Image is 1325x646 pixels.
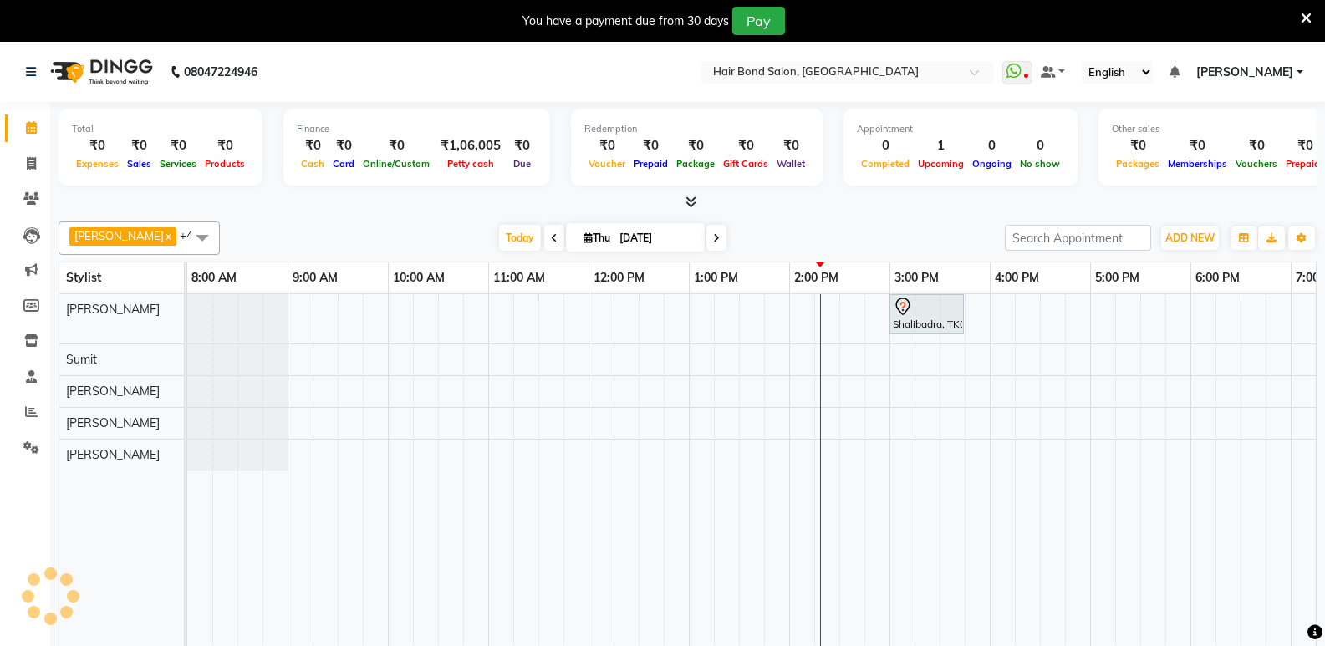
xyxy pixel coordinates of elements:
[1165,231,1215,244] span: ADD NEW
[329,136,359,155] div: ₹0
[1196,64,1293,81] span: [PERSON_NAME]
[719,158,772,170] span: Gift Cards
[991,266,1043,290] a: 4:00 PM
[890,266,943,290] a: 3:00 PM
[359,136,434,155] div: ₹0
[201,136,249,155] div: ₹0
[72,158,123,170] span: Expenses
[66,447,160,462] span: [PERSON_NAME]
[123,158,155,170] span: Sales
[66,352,97,367] span: Sumit
[297,122,537,136] div: Finance
[891,297,962,332] div: Shalibadra, TK01, 03:00 PM-03:45 PM, HAIR CUTS - Haircut
[1005,225,1151,251] input: Search Appointment
[857,158,914,170] span: Completed
[66,415,160,430] span: [PERSON_NAME]
[499,225,541,251] span: Today
[719,136,772,155] div: ₹0
[180,228,206,242] span: +4
[507,136,537,155] div: ₹0
[66,384,160,399] span: [PERSON_NAME]
[201,158,249,170] span: Products
[584,158,629,170] span: Voucher
[184,48,257,95] b: 08047224946
[857,122,1064,136] div: Appointment
[187,266,241,290] a: 8:00 AM
[790,266,843,290] a: 2:00 PM
[509,158,535,170] span: Due
[772,136,809,155] div: ₹0
[579,231,614,244] span: Thu
[914,158,968,170] span: Upcoming
[72,136,123,155] div: ₹0
[1191,266,1244,290] a: 6:00 PM
[629,158,672,170] span: Prepaid
[584,136,629,155] div: ₹0
[1112,136,1164,155] div: ₹0
[443,158,498,170] span: Petty cash
[43,48,157,95] img: logo
[164,229,171,242] a: x
[629,136,672,155] div: ₹0
[1231,136,1282,155] div: ₹0
[389,266,449,290] a: 10:00 AM
[672,136,719,155] div: ₹0
[1091,266,1144,290] a: 5:00 PM
[857,136,914,155] div: 0
[288,266,342,290] a: 9:00 AM
[690,266,742,290] a: 1:00 PM
[968,136,1016,155] div: 0
[772,158,809,170] span: Wallet
[1164,136,1231,155] div: ₹0
[329,158,359,170] span: Card
[1164,158,1231,170] span: Memberships
[614,226,698,251] input: 2025-09-04
[914,136,968,155] div: 1
[1112,158,1164,170] span: Packages
[123,136,155,155] div: ₹0
[297,136,329,155] div: ₹0
[359,158,434,170] span: Online/Custom
[434,136,507,155] div: ₹1,06,005
[1231,158,1282,170] span: Vouchers
[1016,158,1064,170] span: No show
[66,302,160,317] span: [PERSON_NAME]
[74,229,164,242] span: [PERSON_NAME]
[66,270,101,285] span: Stylist
[1161,226,1219,250] button: ADD NEW
[672,158,719,170] span: Package
[72,122,249,136] div: Total
[1016,136,1064,155] div: 0
[589,266,649,290] a: 12:00 PM
[968,158,1016,170] span: Ongoing
[732,7,785,35] button: Pay
[297,158,329,170] span: Cash
[155,158,201,170] span: Services
[522,13,729,30] div: You have a payment due from 30 days
[584,122,809,136] div: Redemption
[489,266,549,290] a: 11:00 AM
[155,136,201,155] div: ₹0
